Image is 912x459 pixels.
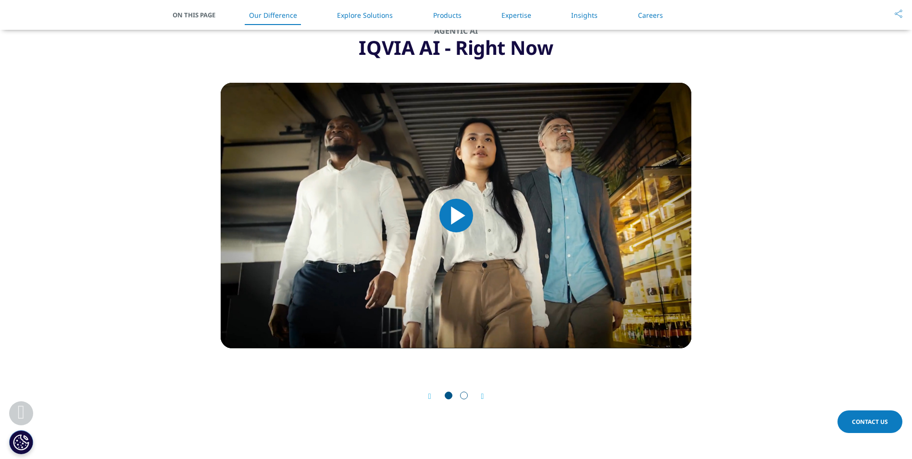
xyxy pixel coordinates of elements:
[571,11,598,20] a: Insights
[249,11,297,20] a: Our Difference
[460,392,468,399] span: Go to slide 2
[221,26,691,36] div: AGENTIC AI
[221,83,691,348] video-js: Video Player
[221,36,691,60] div: IQVIA AI - Right Now
[837,410,902,433] a: Contact Us
[428,392,441,401] div: Previous slide
[173,10,225,20] span: On This Page
[439,199,473,232] button: Play Video
[221,36,691,348] div: 1 / 2
[638,11,663,20] a: Careers
[472,392,484,401] div: Next slide
[9,430,33,454] button: Cookies Settings
[433,11,462,20] a: Products
[337,11,393,20] a: Explore Solutions
[445,392,452,399] span: Go to slide 1
[852,418,888,426] span: Contact Us
[501,11,531,20] a: Expertise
